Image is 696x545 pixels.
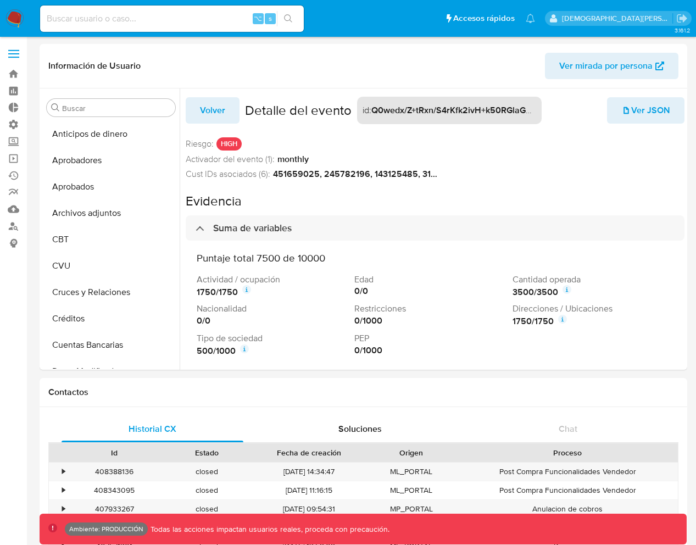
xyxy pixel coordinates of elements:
[68,481,160,499] div: 408343095
[273,168,438,180] strong: 451659025, 245782196, 143125485, 313995749, 1453830059, 540017967
[365,481,457,499] div: ML_PORTAL
[363,104,371,116] span: id :
[354,315,382,327] strong: 0 / 1000
[465,447,670,458] div: Proceso
[197,274,350,286] p: Actividad / ocupación
[197,315,210,327] strong: 0 / 0
[458,463,678,481] div: Post Compra Funcionalidades Vendedor
[513,286,558,298] strong: 3500 / 3500
[261,447,358,458] div: Fecha de creación
[186,215,684,241] div: Suma de variables
[42,174,180,200] button: Aprobados
[42,358,180,385] button: Datos Modificados
[254,13,262,24] span: ⌥
[526,14,535,23] a: Notificaciones
[559,53,653,79] span: Ver mirada por persona
[68,500,160,518] div: 407933267
[245,102,352,119] h2: Detalle del evento
[48,60,141,71] h1: Información de Usuario
[42,200,180,226] button: Archivos adjuntos
[621,98,670,123] span: Ver JSON
[160,481,253,499] div: closed
[62,485,65,496] div: •
[213,222,292,234] h3: Suma de variables
[365,500,457,518] div: MP_PORTAL
[62,504,65,514] div: •
[253,481,365,499] div: [DATE] 11:16:15
[269,13,272,24] span: s
[354,303,508,315] p: Restricciones
[186,97,240,124] button: Volver
[277,153,309,165] strong: monthly
[40,12,304,26] input: Buscar usuario o caso...
[253,463,365,481] div: [DATE] 14:34:47
[562,13,673,24] p: jesus.vallezarante@mercadolibre.com.co
[372,447,449,458] div: Origen
[545,53,678,79] button: Ver mirada por persona
[676,13,688,24] a: Salir
[458,500,678,518] div: Anulacion de cobros
[197,303,350,315] p: Nacionalidad
[513,303,666,315] p: Direcciones / Ubicaciones
[160,500,253,518] div: closed
[76,447,153,458] div: Id
[197,286,238,298] strong: 1750 / 1750
[129,422,176,435] span: Historial CX
[253,500,365,518] div: [DATE] 09:54:31
[42,121,180,147] button: Anticipos de dinero
[216,137,242,151] p: HIGH
[607,97,684,124] button: Ver JSON
[62,103,171,113] input: Buscar
[197,252,673,264] h3: Puntaje total 7500 de 10000
[354,285,368,297] strong: 0 / 0
[48,387,678,398] h1: Contactos
[69,527,143,531] p: Ambiente: PRODUCCIÓN
[458,481,678,499] div: Post Compra Funcionalidades Vendedor
[160,463,253,481] div: closed
[42,305,180,332] button: Créditos
[186,153,275,165] span: Activador del evento (1):
[197,332,350,344] p: Tipo de sociedad
[42,279,180,305] button: Cruces y Relaciones
[62,466,65,477] div: •
[513,315,554,327] strong: 1750 / 1750
[513,274,666,286] p: Cantidad operada
[197,345,236,357] strong: 500 / 1000
[354,274,508,286] p: Edad
[453,13,515,24] span: Accesos rápidos
[42,147,180,174] button: Aprobadores
[365,463,457,481] div: ML_PORTAL
[277,11,299,26] button: search-icon
[354,344,382,357] strong: 0 / 1000
[51,103,60,112] button: Buscar
[42,226,180,253] button: CBT
[354,332,508,344] p: PEP
[197,366,673,379] h3: Transacciones
[42,332,180,358] button: Cuentas Bancarias
[168,447,245,458] div: Estado
[559,422,577,435] span: Chat
[148,524,389,535] p: Todas las acciones impactan usuarios reales, proceda con precaución.
[338,422,382,435] span: Soluciones
[186,193,684,209] h2: Evidencia
[68,463,160,481] div: 408388136
[42,253,180,279] button: CVU
[186,138,214,150] span: Riesgo :
[186,168,270,180] span: Cust IDs asociados (6):
[200,98,225,123] span: Volver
